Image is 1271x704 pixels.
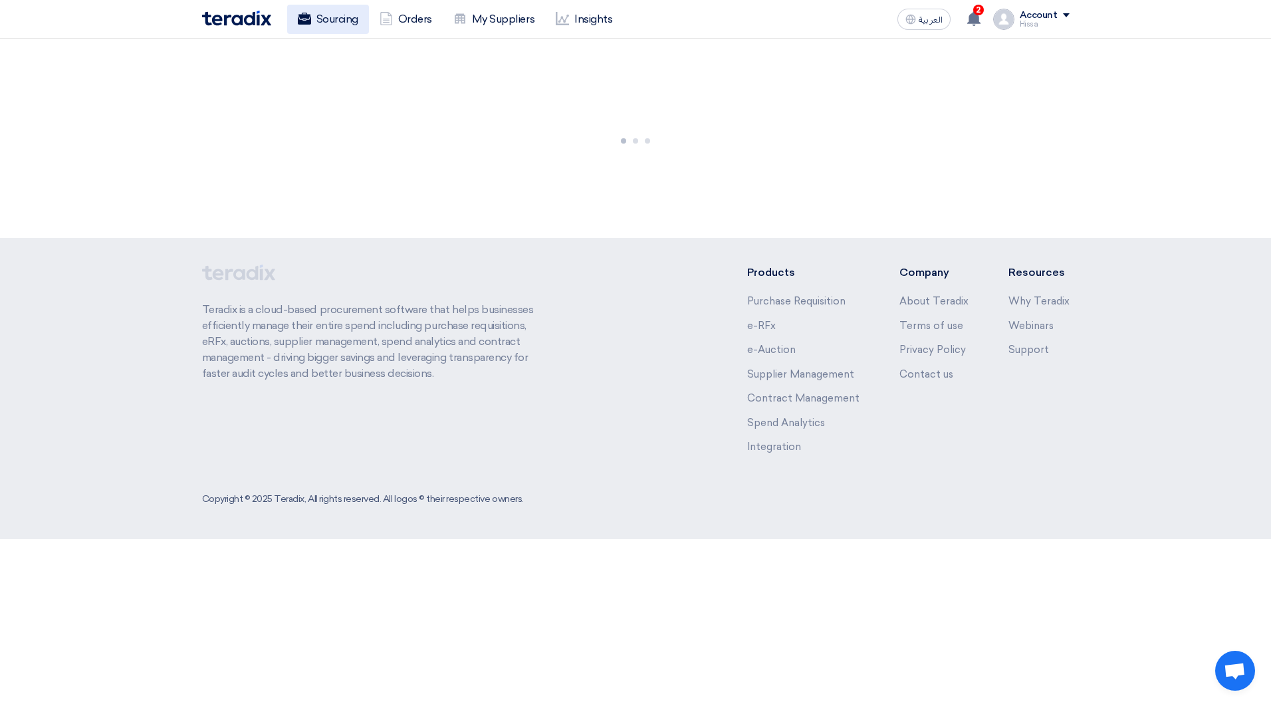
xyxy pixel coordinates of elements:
li: Resources [1008,265,1070,281]
a: Supplier Management [747,368,854,380]
a: Privacy Policy [899,344,966,356]
a: Webinars [1008,320,1054,332]
a: Integration [747,441,801,453]
a: Open chat [1215,651,1255,691]
a: Terms of use [899,320,963,332]
img: Teradix logo [202,11,271,26]
span: 2 [973,5,984,15]
a: Why Teradix [1008,295,1070,307]
a: Contact us [899,368,953,380]
span: العربية [919,15,943,25]
a: Spend Analytics [747,417,825,429]
a: Contract Management [747,392,860,404]
a: Insights [545,5,623,34]
a: e-RFx [747,320,776,332]
a: e-Auction [747,344,796,356]
a: Support [1008,344,1049,356]
button: العربية [897,9,951,30]
a: Sourcing [287,5,369,34]
a: My Suppliers [443,5,545,34]
div: Hissa [1020,21,1070,28]
a: Purchase Requisition [747,295,846,307]
a: About Teradix [899,295,969,307]
div: Copyright © 2025 Teradix, All rights reserved. All logos © their respective owners. [202,492,524,506]
a: Orders [369,5,443,34]
div: Account [1020,10,1058,21]
li: Products [747,265,860,281]
img: profile_test.png [993,9,1014,30]
li: Company [899,265,969,281]
p: Teradix is a cloud-based procurement software that helps businesses efficiently manage their enti... [202,302,549,382]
